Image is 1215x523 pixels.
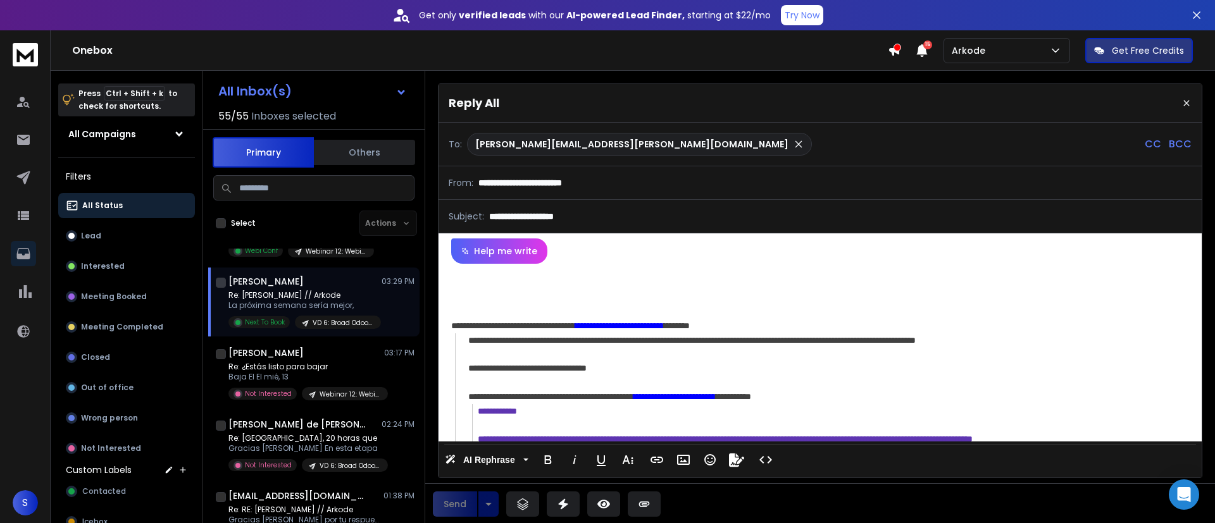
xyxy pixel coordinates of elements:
[245,246,278,255] p: Webi Conf
[1112,44,1184,57] p: Get Free Credits
[218,109,249,124] span: 55 / 55
[449,176,473,189] p: From:
[563,447,587,472] button: Italic (Ctrl+I)
[58,193,195,218] button: All Status
[66,464,132,476] h3: Custom Labels
[81,352,110,362] p: Closed
[58,436,195,461] button: Not Interested
[383,491,414,501] p: 01:38 PM
[1085,38,1193,63] button: Get Free Credits
[419,9,771,22] p: Get only with our starting at $22/mo
[81,443,141,453] p: Not Interested
[314,138,415,166] button: Others
[228,433,380,443] p: Re: [GEOGRAPHIC_DATA], 20 horas que
[228,290,380,300] p: Re: [PERSON_NAME] // Arkode
[58,254,195,279] button: Interested
[58,223,195,249] button: Lead
[461,455,518,465] span: AI Rephrase
[13,43,38,66] img: logo
[952,44,990,57] p: Arkode
[459,9,526,22] strong: verified leads
[382,419,414,429] p: 02:24 PM
[13,490,38,515] button: S
[228,505,380,515] p: Re: RE: [PERSON_NAME] // Arkode
[231,218,256,228] label: Select
[208,78,417,104] button: All Inbox(s)
[58,168,195,185] h3: Filters
[245,317,285,327] p: Next To Book
[245,389,292,398] p: Not Interested
[645,447,669,472] button: Insert Link (Ctrl+K)
[228,372,380,382] p: Baja El El mié, 13
[82,486,126,496] span: Contacted
[566,9,685,22] strong: AI-powered Lead Finder,
[1169,479,1199,510] div: Open Intercom Messenger
[81,322,163,332] p: Meeting Completed
[228,443,380,453] p: Gracias [PERSON_NAME] En esta etapa
[58,479,195,504] button: Contacted
[81,261,125,271] p: Interested
[81,231,101,241] p: Lead
[58,284,195,309] button: Meeting Booked
[725,447,749,472] button: Signature
[589,447,613,472] button: Underline (Ctrl+U)
[382,276,414,286] p: 03:29 PM
[536,447,560,472] button: Bold (Ctrl+B)
[104,86,165,101] span: Ctrl + Shift + k
[1169,137,1192,152] p: BCC
[475,138,788,151] p: [PERSON_NAME][EMAIL_ADDRESS][PERSON_NAME][DOMAIN_NAME]
[228,275,304,288] h1: [PERSON_NAME]
[754,447,778,472] button: Code View
[245,460,292,470] p: Not Interested
[58,314,195,340] button: Meeting Completed
[58,345,195,370] button: Closed
[228,300,380,311] p: La próxima semana sería mejor,
[228,418,368,431] h1: [PERSON_NAME] de [PERSON_NAME]
[306,247,366,256] p: Webinar 12: Webinar para Real State -El impacto de un ERP en la operacion de empresas de real est...
[449,138,462,151] p: To:
[781,5,823,25] button: Try Now
[228,347,304,359] h1: [PERSON_NAME]
[616,447,640,472] button: More Text
[1145,137,1161,152] p: CC
[58,405,195,431] button: Wrong person
[82,200,123,211] p: All Status
[81,413,138,423] p: Wrong person
[218,85,292,97] h1: All Inbox(s)
[698,447,722,472] button: Emoticons
[313,318,373,328] p: VD 6: Broad Odoo_Campaign - ARKODE
[228,362,380,372] p: Re: ¿Estás listo para bajar
[384,348,414,358] p: 03:17 PM
[81,292,147,302] p: Meeting Booked
[58,375,195,400] button: Out of office
[785,9,819,22] p: Try Now
[78,87,177,113] p: Press to check for shortcuts.
[213,137,314,168] button: Primary
[228,489,368,502] h1: [EMAIL_ADDRESS][DOMAIN_NAME]
[81,383,134,393] p: Out of office
[449,210,484,223] p: Subject:
[451,238,547,264] button: Help me write
[442,447,531,472] button: AI Rephrase
[58,121,195,147] button: All Campaigns
[449,94,499,112] p: Reply All
[671,447,695,472] button: Insert Image (Ctrl+P)
[320,461,380,471] p: VD 6: Broad Odoo_Campaign - ARKODE
[68,128,136,140] h1: All Campaigns
[923,40,932,49] span: 15
[320,390,380,399] p: Webinar 12: Webinar para Real State -El impacto de un ERP en la operacion de empresas de real est...
[251,109,336,124] h3: Inboxes selected
[72,43,888,58] h1: Onebox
